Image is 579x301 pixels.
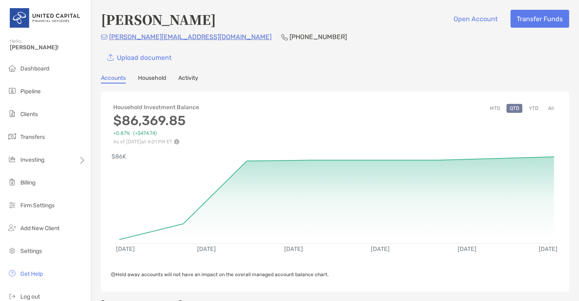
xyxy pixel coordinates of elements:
[20,134,45,141] span: Transfers
[10,3,81,33] img: United Capital Logo
[116,246,135,253] text: [DATE]
[178,75,198,83] a: Activity
[133,130,157,136] span: (+$474.74)
[113,104,199,111] h4: Household Investment Balance
[20,225,59,232] span: Add New Client
[113,113,199,128] h3: $86,369.85
[540,246,559,253] text: [DATE]
[7,223,17,233] img: add_new_client icon
[20,270,43,277] span: Get Help
[101,35,107,40] img: Email Icon
[20,88,41,95] span: Pipeline
[20,65,49,72] span: Dashboard
[20,248,42,255] span: Settings
[511,10,569,28] button: Transfer Funds
[507,104,522,113] button: QTD
[7,86,17,96] img: pipeline icon
[20,111,38,118] span: Clients
[526,104,542,113] button: YTD
[285,246,303,253] text: [DATE]
[113,139,199,145] p: As of [DATE] at 4:01 PM ET
[281,34,288,40] img: Phone Icon
[20,202,55,209] span: Firm Settings
[458,246,477,253] text: [DATE]
[107,54,114,61] img: button icon
[7,200,17,210] img: firm-settings icon
[101,75,126,83] a: Accounts
[7,109,17,119] img: clients icon
[10,44,86,51] span: [PERSON_NAME]!
[7,268,17,278] img: get-help icon
[138,75,166,83] a: Household
[289,32,347,42] p: [PHONE_NUMBER]
[20,293,40,300] span: Log out
[112,154,126,160] text: $86K
[7,246,17,255] img: settings icon
[7,177,17,187] img: billing icon
[101,10,216,29] h4: [PERSON_NAME]
[101,48,178,66] a: Upload document
[487,104,503,113] button: MTD
[111,272,329,277] span: Held away accounts will not have an impact on the overall managed account balance chart.
[7,291,17,301] img: logout icon
[7,63,17,73] img: dashboard icon
[20,156,44,163] span: Investing
[545,104,557,113] button: All
[7,132,17,141] img: transfers icon
[447,10,504,28] button: Open Account
[113,130,130,136] span: +0.87%
[197,246,216,253] text: [DATE]
[20,179,35,186] span: Billing
[174,139,180,145] img: Performance Info
[371,246,390,253] text: [DATE]
[7,154,17,164] img: investing icon
[109,32,272,42] p: [PERSON_NAME][EMAIL_ADDRESS][DOMAIN_NAME]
